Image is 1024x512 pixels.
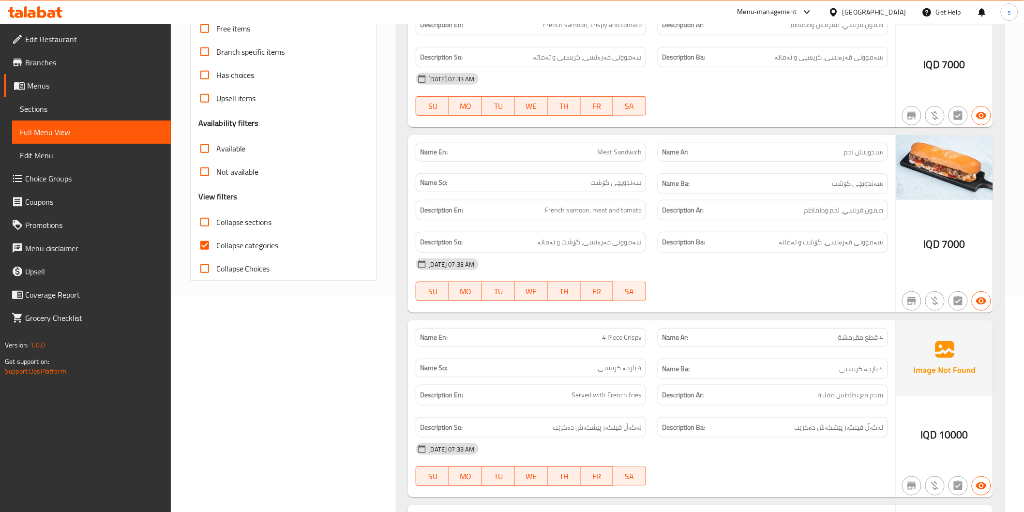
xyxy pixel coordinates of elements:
span: Sections [20,103,163,115]
strong: Name En: [420,147,448,157]
strong: Description Ba: [662,236,705,248]
strong: Description Ar: [662,19,704,31]
span: FR [585,469,610,483]
button: Purchased item [925,476,945,496]
span: 4 پارچە کریسپی [598,363,642,373]
span: Collapse Choices [216,263,270,274]
span: Menus [27,80,163,91]
strong: Description Ar: [662,389,704,401]
button: Available [972,476,991,496]
button: Not branch specific item [902,476,921,496]
span: Edit Menu [20,150,163,161]
span: Not available [216,166,259,178]
span: Grocery Checklist [25,312,163,324]
button: SU [416,96,449,116]
span: Edit Restaurant [25,33,163,45]
button: TH [548,96,581,116]
strong: Description So: [420,51,463,63]
button: TU [482,282,515,301]
button: SA [613,467,646,486]
span: Upsell [25,266,163,277]
button: MO [449,467,482,486]
span: IQD [921,425,937,444]
span: Branches [25,57,163,68]
h3: Availability filters [198,118,259,129]
button: Not has choices [949,476,968,496]
span: SA [617,469,642,483]
span: s [1008,7,1011,17]
strong: Description Ar: [662,204,704,216]
strong: Name Ar: [662,147,688,157]
span: سندويتش لحم [844,147,884,157]
strong: Description So: [420,422,463,434]
a: Edit Menu [12,144,171,167]
button: FR [581,96,614,116]
button: WE [515,282,548,301]
button: SU [416,282,449,301]
button: MO [449,96,482,116]
span: SU [420,285,445,299]
span: سەندویچی گۆشت [832,178,884,190]
span: TH [552,469,577,483]
span: TU [486,99,511,113]
span: 4 پارچە کریسپی [840,363,884,375]
strong: Description En: [420,19,463,31]
span: Upsell items [216,92,256,104]
button: Available [972,106,991,125]
span: Free items [216,23,251,34]
span: Served with French fries [572,389,642,401]
span: TH [552,285,577,299]
span: FR [585,99,610,113]
span: Coupons [25,196,163,208]
button: Not has choices [949,106,968,125]
button: TH [548,282,581,301]
a: Menu disclaimer [4,237,171,260]
a: Coupons [4,190,171,213]
span: [DATE] 07:33 AM [424,260,478,269]
button: TH [548,467,581,486]
a: Grocery Checklist [4,306,171,330]
a: Full Menu View [12,120,171,144]
span: French samoon, crispy and tomato [543,19,642,31]
img: Ae5nvW7+0k+MAAAAAElFTkSuQmCC [896,320,993,396]
span: سەندویچی گۆشت [590,178,642,188]
a: Edit Restaurant [4,28,171,51]
span: لەگەڵ فینگەر پێشکەش دەکرێت [795,422,884,434]
span: 7000 [942,55,965,74]
span: WE [519,469,544,483]
strong: Description En: [420,389,463,401]
span: Version: [5,339,29,351]
strong: Name So: [420,363,447,373]
span: IQD [924,55,940,74]
span: Branch specific items [216,46,285,58]
span: IQD [924,235,940,254]
span: [DATE] 07:33 AM [424,445,478,454]
span: TH [552,99,577,113]
a: Promotions [4,213,171,237]
button: SA [613,282,646,301]
button: TU [482,96,515,116]
span: French samoon, meat and tomato [545,204,642,216]
a: Support.OpsPlatform [5,365,66,377]
span: SU [420,99,445,113]
span: سەموونی فەرەنسی، گۆشت و تەماتە [537,236,642,248]
strong: Name Ba: [662,363,690,375]
strong: Description Ba: [662,51,705,63]
strong: Description En: [420,204,463,216]
button: WE [515,467,548,486]
span: صمون فرنسي، لحم وطماطم [804,204,884,216]
img: meat_sandwich638947267311705712.jpg [896,135,993,199]
span: TU [486,285,511,299]
span: Has choices [216,69,255,81]
span: Promotions [25,219,163,231]
strong: Name En: [420,332,448,343]
button: SU [416,467,449,486]
span: MO [453,285,478,299]
div: Menu-management [738,6,797,18]
button: Available [972,291,991,311]
button: WE [515,96,548,116]
span: Meat Sandwich [597,147,642,157]
span: MO [453,469,478,483]
span: لەگەڵ فینگەر پێشکەش دەکرێت [553,422,642,434]
a: Branches [4,51,171,74]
